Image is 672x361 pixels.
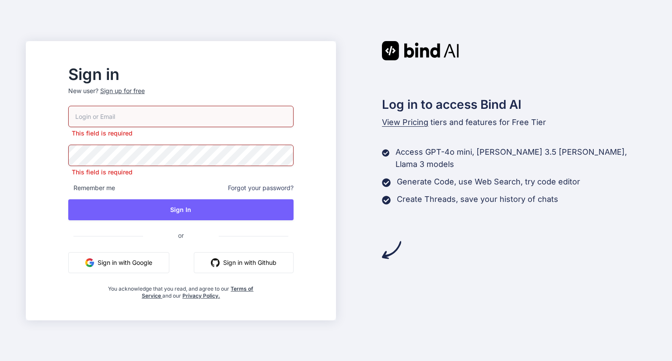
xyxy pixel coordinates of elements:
[68,67,294,81] h2: Sign in
[68,199,294,220] button: Sign In
[194,252,294,273] button: Sign in with Github
[228,184,294,192] span: Forgot your password?
[382,116,646,128] p: tiers and features for Free Tier
[382,118,428,127] span: View Pricing
[382,240,401,260] img: arrow
[142,285,254,299] a: Terms of Service
[143,225,219,246] span: or
[106,280,256,299] div: You acknowledge that you read, and agree to our and our
[382,41,459,60] img: Bind AI logo
[397,176,580,188] p: Generate Code, use Web Search, try code editor
[68,168,294,177] p: This field is required
[68,129,294,138] p: This field is required
[68,87,294,106] p: New user?
[85,258,94,267] img: google
[382,95,646,114] h2: Log in to access Bind AI
[397,193,558,205] p: Create Threads, save your history of chats
[395,146,646,170] p: Access GPT-4o mini, [PERSON_NAME] 3.5 [PERSON_NAME], Llama 3 models
[68,184,115,192] span: Remember me
[182,292,220,299] a: Privacy Policy.
[68,252,169,273] button: Sign in with Google
[100,87,145,95] div: Sign up for free
[68,106,294,127] input: Login or Email
[211,258,220,267] img: github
